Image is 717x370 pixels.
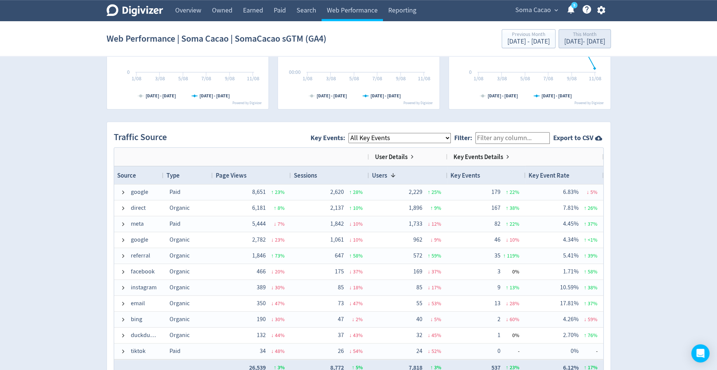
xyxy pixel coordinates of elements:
span: 48 % [275,348,285,354]
text: 5/08 [520,75,530,82]
span: 53 % [431,300,441,307]
span: ↓ [271,332,274,339]
span: 5,444 [252,220,266,228]
span: 24 [416,347,422,355]
span: meta [131,217,144,231]
span: ↑ [584,284,587,291]
span: Key Events [450,171,480,180]
span: 26 [338,347,344,355]
span: ↓ [271,316,274,323]
span: 37 % [431,268,441,275]
span: facebook [131,264,155,279]
span: Organic [169,268,190,275]
span: 9 % [434,205,441,211]
span: ↑ [584,332,587,339]
span: 47 % [353,300,363,307]
text: [DATE] - [DATE] [488,93,518,99]
span: ↑ [349,205,352,211]
text: 5/08 [349,75,359,82]
span: 4.26% [563,315,579,323]
button: Soma Cacao [513,4,560,16]
span: 169 [413,268,422,275]
text: 3/08 [326,75,336,82]
span: duckduckgo [131,328,157,343]
span: Organic [169,315,190,323]
span: ↑ [506,189,508,195]
span: 2,782 [252,236,266,244]
input: Filter any column... [475,132,550,144]
span: Organic [169,236,190,244]
span: 32 [416,331,422,339]
span: ↓ [349,348,352,354]
span: ↑ [506,220,508,227]
span: 6.83% [563,188,579,196]
text: Powered by Digivizer [574,101,604,105]
span: direct [131,201,146,215]
span: 10.59% [560,284,579,291]
span: 58 % [353,252,363,259]
span: 1,733 [409,220,422,228]
span: 167 [491,204,500,212]
span: ↑ [584,236,587,243]
span: ↓ [430,316,433,323]
span: 47 % [275,300,285,307]
text: 7/08 [543,75,553,82]
span: ↓ [428,284,430,291]
span: 1,842 [330,220,344,228]
span: 350 [257,300,266,307]
text: 11/08 [246,75,259,82]
span: Source [117,171,136,180]
span: 22 % [510,189,519,195]
span: ↓ [428,300,430,307]
span: ↓ [349,236,352,243]
span: Paid [169,220,180,228]
span: Organic [169,204,190,212]
span: 30 % [275,316,285,323]
text: 9/08 [566,75,576,82]
span: 28 % [510,300,519,307]
span: ↑ [584,300,587,307]
span: 28 % [353,189,363,195]
span: 13 [494,300,500,307]
span: 647 [335,252,344,259]
span: 1 [497,331,500,339]
span: 18 % [353,284,363,291]
text: 7/08 [372,75,382,82]
span: ↑ [349,189,352,195]
text: 7/08 [201,75,211,82]
span: 10 % [353,220,363,227]
span: 962 [413,236,422,244]
span: ↓ [428,348,430,354]
span: Organic [169,284,190,291]
span: Organic [169,331,190,339]
span: ↓ [349,300,352,307]
span: Paid [169,347,180,355]
label: Key Events: [311,133,348,142]
span: 37 % [588,220,598,227]
span: Key Events Details [453,153,503,161]
span: ↓ [506,316,508,323]
span: ↑ [584,268,587,275]
span: ↓ [584,316,587,323]
span: 10 % [353,205,363,211]
span: ↑ [503,252,506,259]
span: ↑ [271,189,274,195]
span: 4.45% [563,220,579,228]
span: referral [131,248,150,263]
span: ↓ [271,236,274,243]
span: 55 [416,300,422,307]
text: 1/08 [474,75,483,82]
span: 175 [335,268,344,275]
span: email [131,296,145,311]
text: [DATE] - [DATE] [199,93,230,99]
span: 54 % [353,348,363,354]
text: [DATE] - [DATE] [146,93,176,99]
span: ↓ [428,268,430,275]
span: 1,846 [252,252,266,259]
span: 3 [497,268,500,275]
span: ↑ [271,252,274,259]
span: 73 % [275,252,285,259]
span: 44 % [275,332,285,339]
span: 37 % [353,268,363,275]
span: ↑ [428,189,430,195]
